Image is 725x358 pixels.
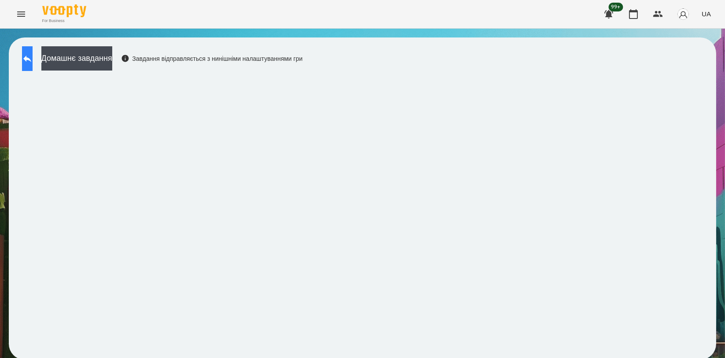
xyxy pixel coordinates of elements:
[609,3,623,11] span: 99+
[42,4,86,17] img: Voopty Logo
[42,18,86,24] span: For Business
[121,54,303,63] div: Завдання відправляється з нинішніми налаштуваннями гри
[702,9,711,19] span: UA
[41,46,112,71] button: Домашнє завдання
[11,4,32,25] button: Menu
[698,6,714,22] button: UA
[677,8,689,20] img: avatar_s.png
